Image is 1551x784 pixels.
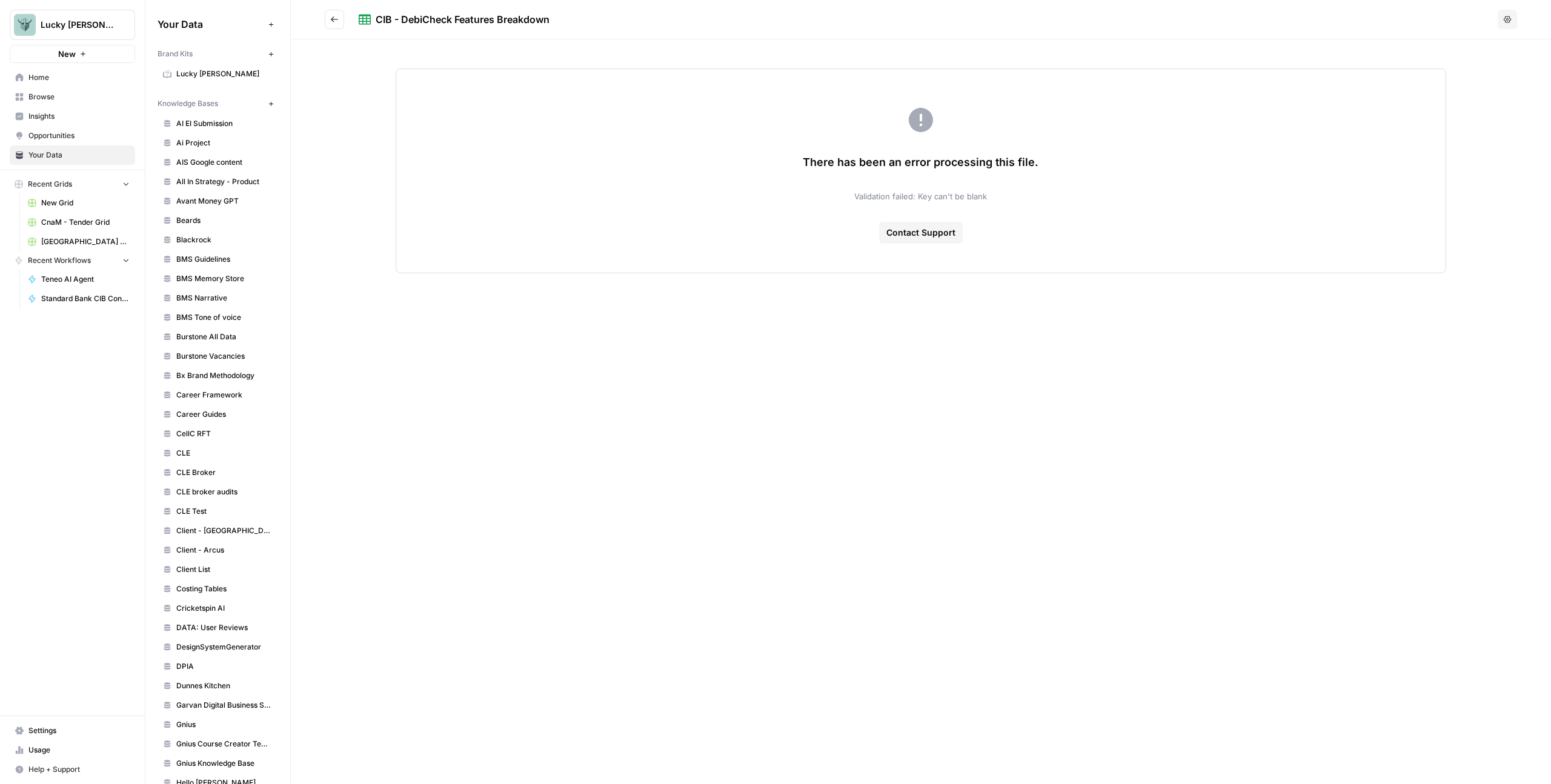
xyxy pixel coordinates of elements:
span: CellC RFT [176,428,273,439]
span: Blackrock [176,234,273,245]
a: Costing Tables [158,579,278,599]
button: Go back [325,10,344,29]
button: Workspace: Lucky Beard [10,10,135,40]
span: AIS Google content [176,157,273,168]
span: Teneo AI Agent [41,274,130,285]
span: BMS Guidelines [176,254,273,265]
a: DesignSystemGenerator [158,637,278,657]
span: Avant Money GPT [176,196,273,207]
span: Brand Kits [158,48,193,59]
span: Lucky [PERSON_NAME] [176,68,273,79]
span: There has been an error processing this file. [803,154,1038,171]
a: CLE Broker [158,463,278,482]
span: Career Guides [176,409,273,420]
div: CIB - DebiCheck Features Breakdown [376,12,550,27]
span: CnaM - Tender Grid [41,217,130,228]
a: Settings [10,721,135,740]
span: CLE Broker [176,467,273,478]
span: All In Strategy - Product [176,176,273,187]
span: Lucky [PERSON_NAME] [41,19,114,31]
span: Client - Arcus [176,545,273,556]
button: Recent Workflows [10,251,135,270]
a: CellC RFT [158,424,278,443]
a: Gnius [158,715,278,734]
a: Dunnes Kitchen [158,676,278,696]
a: Standard Bank CIB Connected Experiences [22,289,135,308]
span: Validation failed: Key can't be blank [854,190,987,202]
span: Home [28,72,130,83]
a: CLE Test [158,502,278,521]
a: Burstone All Data [158,327,278,347]
a: Your Data [10,145,135,165]
span: Browse [28,91,130,102]
span: CLE broker audits [176,487,273,497]
a: Client - [GEOGRAPHIC_DATA] [158,521,278,540]
a: BMS Memory Store [158,269,278,288]
span: DATA: User Reviews [176,622,273,633]
span: Client List [176,564,273,575]
span: Bx Brand Methodology [176,370,273,381]
span: Help + Support [28,764,130,775]
span: Burstone All Data [176,331,273,342]
span: DPIA [176,661,273,672]
a: AI EI Submission [158,114,278,133]
span: Gnius [176,719,273,730]
a: Beards [158,211,278,230]
span: Knowledge Bases [158,98,218,109]
a: Career Guides [158,405,278,424]
a: CnaM - Tender Grid [22,213,135,232]
span: BMS Memory Store [176,273,273,284]
span: Garvan Digital Business Strategy [176,700,273,711]
a: All In Strategy - Product [158,172,278,191]
span: New Grid [41,198,130,208]
a: Gnius Knowledge Base [158,754,278,773]
a: Career Framework [158,385,278,405]
span: CLE [176,448,273,459]
button: New [10,45,135,63]
a: Ai Project [158,133,278,153]
button: Contact Support [879,222,963,244]
button: Help + Support [10,760,135,779]
span: Insights [28,111,130,122]
span: Recent Grids [28,179,72,190]
a: DATA: User Reviews [158,618,278,637]
a: Avant Money GPT [158,191,278,211]
a: Browse [10,87,135,107]
img: Lucky Beard Logo [14,14,36,36]
span: Gnius Knowledge Base [176,758,273,769]
span: Cricketspin AI [176,603,273,614]
a: Client List [158,560,278,579]
a: CLE broker audits [158,482,278,502]
a: Gnius Course Creator Temp Storage [158,734,278,754]
span: Usage [28,745,130,756]
a: BMS Tone of voice [158,308,278,327]
a: Blackrock [158,230,278,250]
a: Client - Arcus [158,540,278,560]
a: CLE [158,443,278,463]
span: [GEOGRAPHIC_DATA] Tender - Stories [41,236,130,247]
span: Client - [GEOGRAPHIC_DATA] [176,525,273,536]
span: Settings [28,725,130,736]
a: Lucky [PERSON_NAME] [158,64,278,84]
span: Your Data [158,17,264,32]
button: Recent Grids [10,175,135,193]
span: Contact Support [886,227,955,239]
a: Cricketspin AI [158,599,278,618]
span: CLE Test [176,506,273,517]
a: Bx Brand Methodology [158,366,278,385]
a: Opportunities [10,126,135,145]
a: Home [10,68,135,87]
span: Your Data [28,150,130,161]
span: Costing Tables [176,583,273,594]
a: Usage [10,740,135,760]
a: AIS Google content [158,153,278,172]
a: BMS Narrative [158,288,278,308]
a: [GEOGRAPHIC_DATA] Tender - Stories [22,232,135,251]
span: Gnius Course Creator Temp Storage [176,739,273,749]
span: AI EI Submission [176,118,273,129]
span: BMS Tone of voice [176,312,273,323]
a: Insights [10,107,135,126]
span: Opportunities [28,130,130,141]
span: Dunnes Kitchen [176,680,273,691]
span: Burstone Vacancies [176,351,273,362]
